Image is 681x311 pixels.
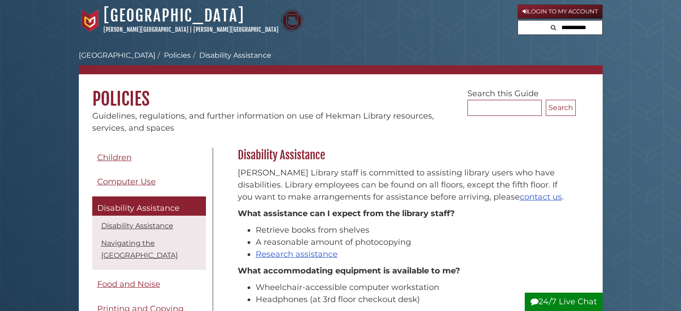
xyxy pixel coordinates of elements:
[92,196,206,216] a: Disability Assistance
[191,50,271,61] li: Disability Assistance
[103,26,188,33] a: [PERSON_NAME][GEOGRAPHIC_DATA]
[256,236,571,248] li: A reasonable amount of photocopying
[92,172,206,192] a: Computer Use
[546,100,576,116] button: Search
[525,293,603,311] button: 24/7 Live Chat
[520,192,562,202] a: contact us
[79,51,155,60] a: [GEOGRAPHIC_DATA]
[518,4,603,19] a: Login to My Account
[256,224,571,236] li: Retrieve books from shelves
[101,239,178,260] a: Navigating the [GEOGRAPHIC_DATA]
[101,222,173,230] a: Disability Assistance
[79,9,101,32] img: Calvin University
[238,209,455,218] strong: What assistance can I expect from the library staff?
[79,74,603,110] h1: Policies
[256,249,338,259] a: Research assistance
[79,50,603,74] nav: breadcrumb
[92,148,206,168] a: Children
[103,6,244,26] a: [GEOGRAPHIC_DATA]
[92,274,206,294] a: Food and Noise
[97,279,160,289] span: Food and Noise
[190,26,192,33] span: |
[233,148,576,162] h2: Disability Assistance
[92,111,434,133] span: Guidelines, regulations, and further information on use of Hekman Library resources, services, an...
[97,177,156,187] span: Computer Use
[281,9,303,32] img: Calvin Theological Seminary
[551,25,556,30] i: Search
[97,203,180,213] span: Disability Assistance
[256,281,571,294] li: Wheelchair-accessible computer workstation
[164,51,191,60] a: Policies
[548,21,559,33] button: Search
[256,294,571,306] li: Headphones (at 3rd floor checkout desk)
[97,153,132,162] span: Children
[193,26,278,33] a: [PERSON_NAME][GEOGRAPHIC_DATA]
[238,266,460,276] b: What accommodating equipment is available to me?
[238,167,571,203] p: [PERSON_NAME] Library staff is committed to assisting library users who have disabilities. Librar...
